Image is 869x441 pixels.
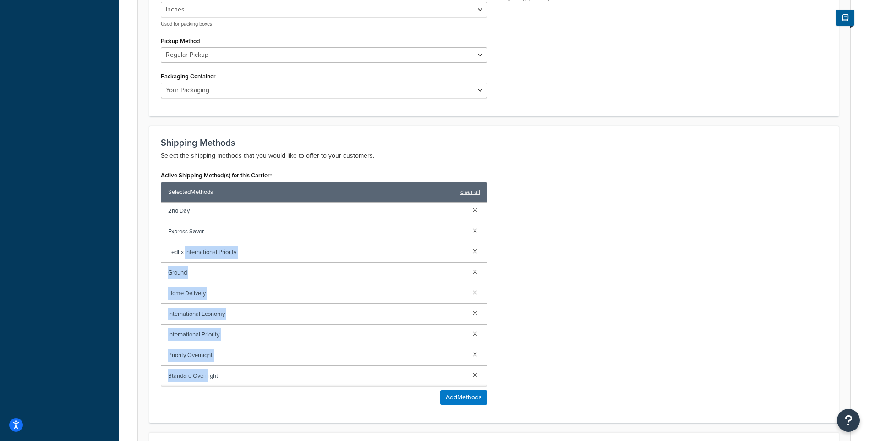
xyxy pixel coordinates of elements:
p: Used for packing boxes [161,21,487,28]
span: Selected Methods [168,186,456,198]
button: Open Resource Center [837,409,860,432]
a: clear all [460,186,480,198]
button: Show Help Docs [836,10,854,26]
span: International Priority [168,328,465,341]
span: 2nd Day [168,204,465,217]
label: Packaging Container [161,73,216,80]
span: FedEx International Priority [168,246,465,259]
span: International Economy [168,308,465,320]
span: Home Delivery [168,287,465,300]
label: Pickup Method [161,38,200,44]
h3: Shipping Methods [161,138,827,148]
span: Express Saver [168,225,465,238]
span: Ground [168,266,465,279]
span: Standard Overnight [168,369,465,382]
button: AddMethods [440,390,487,405]
p: Select the shipping methods that you would like to offer to your customers. [161,150,827,161]
span: Priority Overnight [168,349,465,362]
label: Active Shipping Method(s) for this Carrier [161,172,272,179]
